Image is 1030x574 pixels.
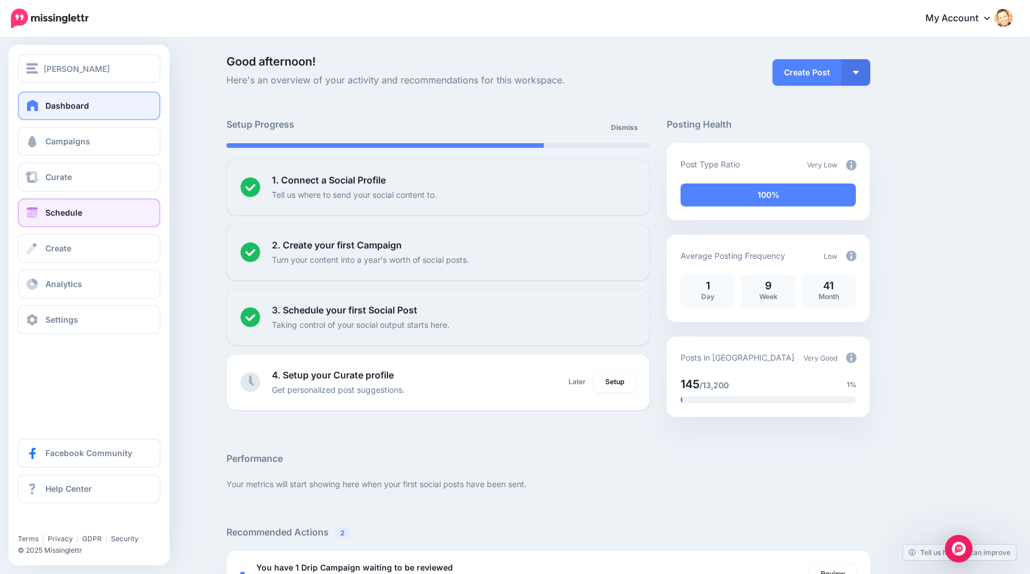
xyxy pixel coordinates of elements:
[18,305,160,334] a: Settings
[240,242,260,262] img: checked-circle.png
[272,253,469,266] p: Turn your content into a year's worth of social posts.
[853,71,859,74] img: arrow-down-white.png
[240,177,260,197] img: checked-circle.png
[18,127,160,156] a: Campaigns
[45,243,71,253] span: Create
[846,251,856,261] img: info-circle-grey.png
[846,160,856,170] img: info-circle-grey.png
[846,353,856,363] img: info-circle-grey.png
[686,281,729,291] p: 1
[681,249,785,262] p: Average Posting Frequency
[45,172,72,182] span: Curate
[45,448,132,458] span: Facebook Community
[914,5,1013,33] a: My Account
[681,158,740,171] p: Post Type Ratio
[594,372,636,392] a: Setup
[903,545,1016,560] a: Tell us how we can improve
[226,477,870,491] p: Your metrics will start showing here when your first social posts have been sent.
[272,318,449,331] p: Taking control of your social output starts here.
[272,369,394,381] b: 4. Setup your Curate profile
[44,62,110,75] span: [PERSON_NAME]
[807,281,850,291] p: 41
[256,562,453,572] b: You have 1 Drip Campaign waiting to be reviewed
[759,292,778,301] span: Week
[76,534,79,543] span: |
[667,117,870,132] h5: Posting Health
[18,91,160,120] a: Dashboard
[240,307,260,327] img: checked-circle.png
[847,379,856,391] span: 1%
[45,136,90,146] span: Campaigns
[945,535,973,562] div: Open Intercom Messenger
[226,55,316,68] span: Good afternoon!
[824,252,837,261] span: Low
[681,351,794,364] p: Posts in [GEOGRAPHIC_DATA]
[226,73,650,88] span: Here's an overview of your activity and recommendations for this workspace.
[48,534,73,543] a: Privacy
[272,239,402,251] b: 2. Create your first Campaign
[18,534,39,543] a: Terms
[681,396,682,403] div: 1% of your posts in the last 30 days have been from Drip Campaigns
[272,174,386,186] b: 1. Connect a Social Profile
[700,380,729,390] span: /13,200
[272,383,405,396] p: Get personalized post suggestions.
[226,451,870,466] h5: Performance
[240,372,260,392] img: clock-grey.png
[272,304,417,316] b: 3. Schedule your first Social Post
[772,59,841,86] a: Create Post
[111,534,139,543] a: Security
[45,484,92,493] span: Help Center
[18,163,160,192] a: Curate
[701,292,714,301] span: Day
[45,279,82,289] span: Analytics
[18,198,160,227] a: Schedule
[804,354,837,362] span: Very Good
[272,188,437,201] p: Tell us where to send your social content to.
[18,439,160,468] a: Facebook Community
[681,183,856,206] div: 100% of your posts in the last 30 days have been from Drip Campaigns
[18,545,169,556] li: © 2025 Missinglettr
[18,518,107,529] iframe: Twitter Follow Button
[45,101,89,110] span: Dashboard
[45,315,78,324] span: Settings
[11,9,89,28] img: Missinglettr
[26,63,38,74] img: menu.png
[18,234,160,263] a: Create
[18,270,160,299] a: Analytics
[82,534,102,543] a: GDPR
[42,534,44,543] span: |
[335,527,351,538] span: 2
[818,292,839,301] span: Month
[747,281,790,291] p: 9
[105,534,107,543] span: |
[18,54,160,83] button: [PERSON_NAME]
[18,474,160,503] a: Help Center
[807,160,837,169] span: Very Low
[226,525,870,539] h5: Recommended Actions
[681,377,700,391] span: 145
[604,117,645,138] a: Dismiss
[562,372,593,392] a: Later
[226,117,438,132] h5: Setup Progress
[45,208,82,217] span: Schedule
